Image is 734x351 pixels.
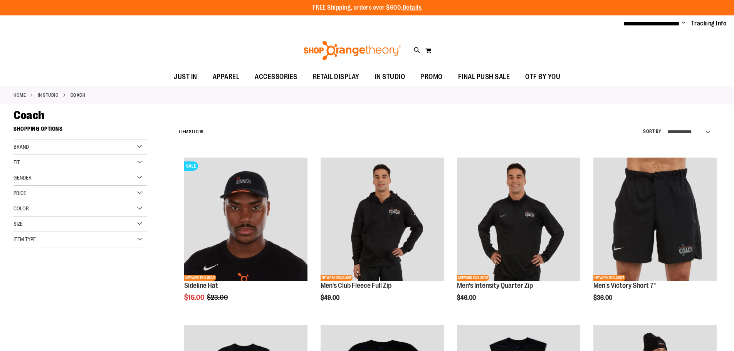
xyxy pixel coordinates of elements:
a: Men's Intensity Quarter Zip [457,282,533,289]
span: ACCESSORIES [255,68,297,86]
span: NETWORK EXCLUSIVE [593,275,625,281]
span: Color [13,205,29,212]
a: JUST IN [166,68,205,86]
span: JUST IN [174,68,197,86]
div: product [317,154,448,321]
a: OTF Mens Coach FA23 Victory Short - Black primary imageNETWORK EXCLUSIVE [593,158,717,282]
span: $36.00 [593,294,613,301]
img: OTF Mens Coach FA23 Intensity Quarter Zip - Black primary image [457,158,580,281]
a: Home [13,92,26,99]
span: NETWORK EXCLUSIVE [321,275,353,281]
strong: Shopping Options [13,122,147,139]
label: Sort By [643,128,662,135]
span: PROMO [420,68,443,86]
span: OTF BY YOU [525,68,560,86]
img: OTF Mens Coach FA23 Club Fleece Full Zip - Black primary image [321,158,444,281]
div: product [180,154,311,321]
a: Sideline Hat primary imageSALENETWORK EXCLUSIVE [184,158,307,282]
span: IN STUDIO [375,68,405,86]
a: PROMO [413,68,450,86]
span: RETAIL DISPLAY [313,68,359,86]
a: RETAIL DISPLAY [305,68,367,86]
span: Item Type [13,236,36,242]
div: product [453,154,584,321]
span: $23.00 [207,294,229,301]
span: Size [13,221,23,227]
span: NETWORK EXCLUSIVE [457,275,489,281]
span: SALE [184,161,198,171]
span: Gender [13,175,32,181]
button: Account menu [682,20,685,27]
a: OTF Mens Coach FA23 Club Fleece Full Zip - Black primary imageNETWORK EXCLUSIVE [321,158,444,282]
a: IN STUDIO [367,68,413,86]
div: product [590,154,721,321]
a: ACCESSORIES [247,68,305,86]
span: Coach [13,109,44,122]
span: $16.00 [184,294,206,301]
span: Price [13,190,26,196]
img: Sideline Hat primary image [184,158,307,281]
strong: Coach [71,92,86,99]
a: OTF Mens Coach FA23 Intensity Quarter Zip - Black primary imageNETWORK EXCLUSIVE [457,158,580,282]
span: $46.00 [457,294,477,301]
p: FREE Shipping, orders over $600. [312,3,422,12]
span: APPAREL [213,68,240,86]
span: 1 [191,129,193,134]
a: OTF BY YOU [517,68,568,86]
span: 19 [199,129,204,134]
img: OTF Mens Coach FA23 Victory Short - Black primary image [593,158,717,281]
a: Men's Club Fleece Full Zip [321,282,391,289]
a: APPAREL [205,68,247,86]
a: Sideline Hat [184,282,218,289]
h2: Items to [179,126,204,138]
a: Tracking Info [691,19,727,28]
a: IN STUDIO [38,92,59,99]
span: FINAL PUSH SALE [458,68,510,86]
span: Brand [13,144,29,150]
a: Details [403,4,422,11]
span: $49.00 [321,294,341,301]
a: Men's Victory Short 7" [593,282,656,289]
a: FINAL PUSH SALE [450,68,518,86]
span: NETWORK EXCLUSIVE [184,275,216,281]
span: Fit [13,159,20,165]
img: Shop Orangetheory [302,41,402,60]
